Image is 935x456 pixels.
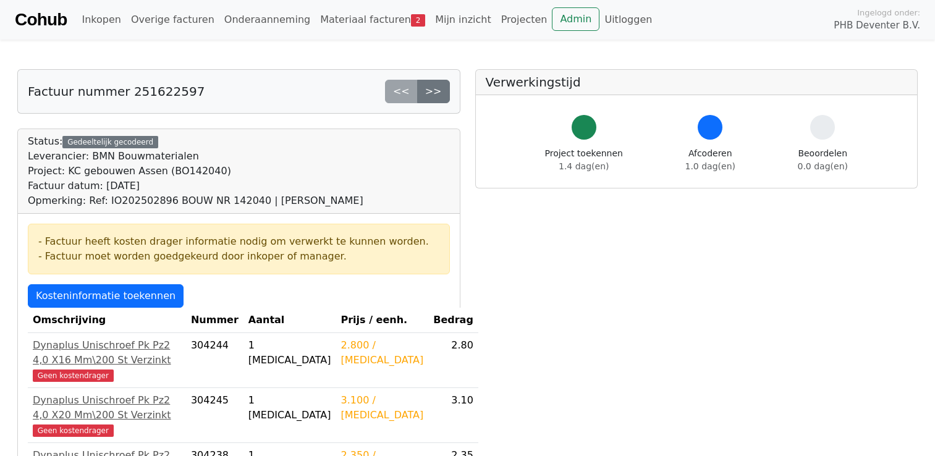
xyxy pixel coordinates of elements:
a: Dynaplus Unischroef Pk Pz2 4,0 X16 Mm\200 St VerzinktGeen kostendrager [33,338,181,382]
div: 1 [MEDICAL_DATA] [248,393,331,423]
th: Bedrag [428,308,478,333]
div: 2.800 / [MEDICAL_DATA] [341,338,424,368]
a: Onderaanneming [219,7,315,32]
a: Cohub [15,5,67,35]
div: Dynaplus Unischroef Pk Pz2 4,0 X16 Mm\200 St Verzinkt [33,338,181,368]
a: Kosteninformatie toekennen [28,284,184,308]
div: 3.100 / [MEDICAL_DATA] [341,393,424,423]
div: Factuur datum: [DATE] [28,179,363,193]
a: Inkopen [77,7,125,32]
td: 3.10 [428,388,478,443]
span: Ingelogd onder: [857,7,920,19]
a: Uitloggen [599,7,657,32]
span: 1.4 dag(en) [559,161,609,171]
h5: Factuur nummer 251622597 [28,84,205,99]
div: 1 [MEDICAL_DATA] [248,338,331,368]
div: Dynaplus Unischroef Pk Pz2 4,0 X20 Mm\200 St Verzinkt [33,393,181,423]
div: Status: [28,134,363,208]
a: Admin [552,7,599,31]
span: Geen kostendrager [33,424,114,437]
a: Materiaal facturen2 [315,7,430,32]
div: - Factuur heeft kosten drager informatie nodig om verwerkt te kunnen worden. [38,234,439,249]
h5: Verwerkingstijd [486,75,908,90]
a: Mijn inzicht [430,7,496,32]
td: 304245 [186,388,243,443]
th: Aantal [243,308,336,333]
a: Overige facturen [126,7,219,32]
td: 2.80 [428,333,478,388]
div: Afcoderen [685,147,735,173]
a: Dynaplus Unischroef Pk Pz2 4,0 X20 Mm\200 St VerzinktGeen kostendrager [33,393,181,437]
div: Gedeeltelijk gecodeerd [62,136,158,148]
div: Project toekennen [545,147,623,173]
span: Geen kostendrager [33,369,114,382]
div: Opmerking: Ref: IO202502896 BOUW NR 142040 | [PERSON_NAME] [28,193,363,208]
div: - Factuur moet worden goedgekeurd door inkoper of manager. [38,249,439,264]
a: Projecten [496,7,552,32]
span: 0.0 dag(en) [798,161,848,171]
div: Project: KC gebouwen Assen (BO142040) [28,164,363,179]
span: 1.0 dag(en) [685,161,735,171]
th: Nummer [186,308,243,333]
span: PHB Deventer B.V. [834,19,920,33]
div: Beoordelen [798,147,848,173]
div: Leverancier: BMN Bouwmaterialen [28,149,363,164]
td: 304244 [186,333,243,388]
a: >> [417,80,450,103]
th: Prijs / eenh. [336,308,429,333]
span: 2 [411,14,425,27]
th: Omschrijving [28,308,186,333]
